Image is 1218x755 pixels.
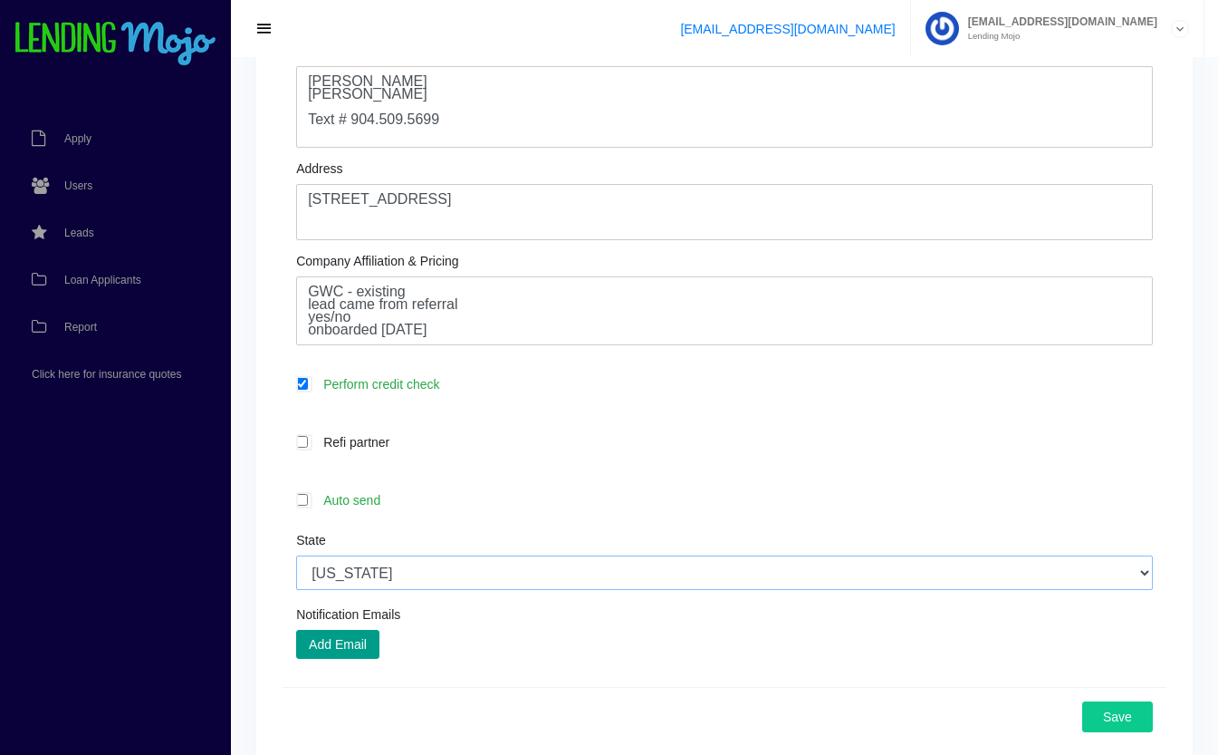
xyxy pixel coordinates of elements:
[296,255,459,267] label: Company Affiliation & Pricing
[959,16,1157,27] span: [EMAIL_ADDRESS][DOMAIN_NAME]
[32,369,181,380] span: Click here for insurance quotes
[64,227,94,238] span: Leads
[296,534,326,547] label: State
[64,180,92,191] span: Users
[64,275,141,286] span: Loan Applicants
[314,431,1153,452] label: Refi partner
[959,32,1157,41] small: Lending Mojo
[14,22,217,67] img: logo-small.png
[925,12,959,45] img: Profile image
[296,608,400,621] label: Notification Emails
[296,630,379,659] button: Add Email
[314,489,1153,510] label: Auto send
[296,162,342,175] label: Address
[296,44,377,57] label: Additional Info
[1082,702,1153,732] button: Save
[314,373,1153,394] label: Perform credit check
[680,22,895,36] a: [EMAIL_ADDRESS][DOMAIN_NAME]
[64,133,91,144] span: Apply
[64,322,97,333] span: Report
